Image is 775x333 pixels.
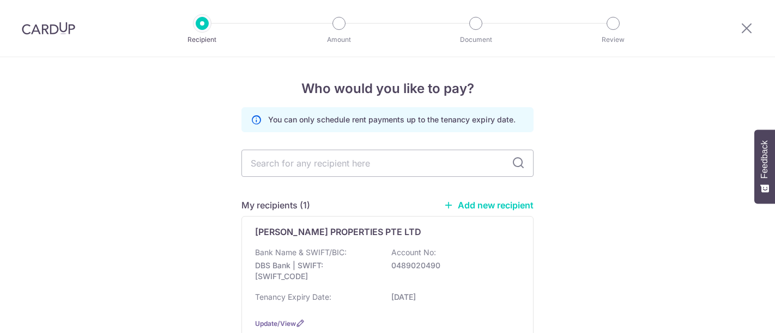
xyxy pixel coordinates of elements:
p: DBS Bank | SWIFT: [SWIFT_CODE] [255,260,377,282]
img: CardUp [22,22,75,35]
h5: My recipients (1) [241,199,310,212]
a: Update/View [255,319,296,328]
p: Bank Name & SWIFT/BIC: [255,247,347,258]
h4: Who would you like to pay? [241,79,534,98]
p: Document [435,34,516,45]
p: Review [573,34,653,45]
p: Amount [299,34,379,45]
span: Feedback [760,140,770,178]
iframe: Opens a widget where you can find more information [705,300,764,328]
a: Add new recipient [444,200,534,211]
input: Search for any recipient here [241,150,534,177]
p: [DATE] [391,292,513,303]
p: Tenancy Expiry Date: [255,292,331,303]
p: 0489020490 [391,260,513,271]
p: Recipient [162,34,243,45]
button: Feedback - Show survey [754,129,775,203]
p: You can only schedule rent payments up to the tenancy expiry date. [268,114,516,125]
p: Account No: [391,247,436,258]
p: [PERSON_NAME] PROPERTIES PTE LTD [255,225,421,238]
